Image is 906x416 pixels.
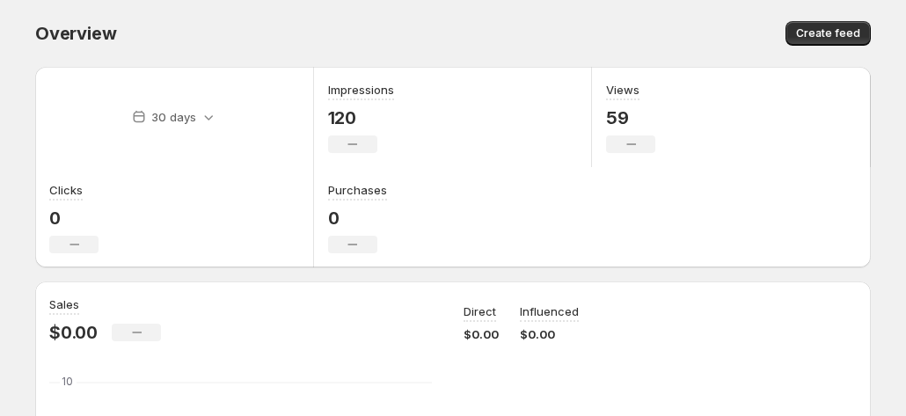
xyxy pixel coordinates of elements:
p: 59 [606,107,655,128]
h3: Views [606,81,639,99]
span: Overview [35,23,116,44]
h3: Impressions [328,81,394,99]
h3: Clicks [49,181,83,199]
p: 0 [49,208,99,229]
span: Create feed [796,26,860,40]
h3: Purchases [328,181,387,199]
h3: Sales [49,296,79,313]
text: 10 [62,375,73,388]
p: $0.00 [520,325,579,343]
p: 30 days [151,108,196,126]
button: Create feed [785,21,871,46]
p: $0.00 [464,325,499,343]
p: 0 [328,208,387,229]
p: $0.00 [49,322,98,343]
p: Direct [464,303,496,320]
p: Influenced [520,303,579,320]
p: 120 [328,107,394,128]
